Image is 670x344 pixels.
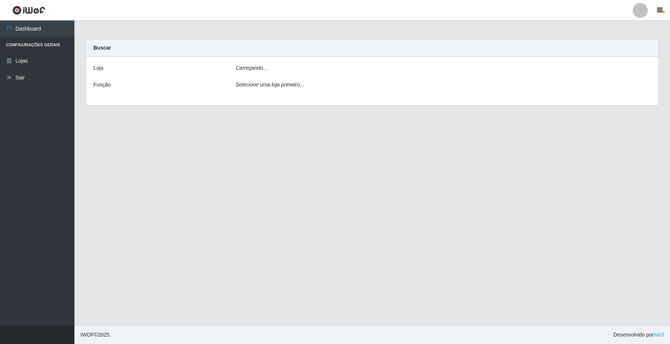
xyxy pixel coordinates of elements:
i: Carregando... [236,65,268,71]
a: iWof [654,332,664,338]
span: © 2025 . [80,331,111,339]
label: Loja [93,64,103,72]
label: Função [93,81,111,89]
span: Desenvolvido por [613,331,664,339]
span: IWOF [80,332,94,338]
strong: Buscar [93,45,111,51]
i: Selecione uma loja primeiro... [236,82,304,88]
img: CoreUI Logo [12,6,45,15]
